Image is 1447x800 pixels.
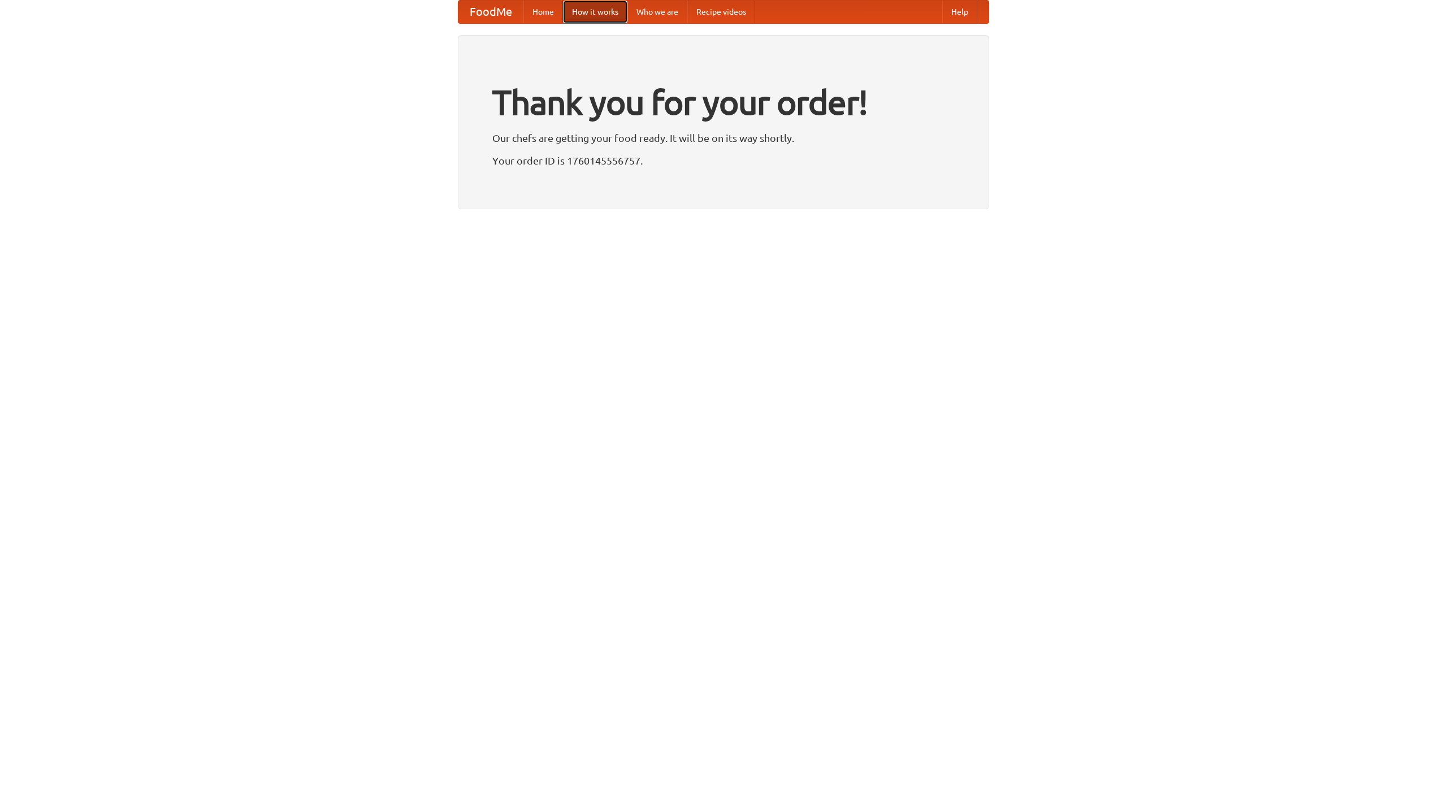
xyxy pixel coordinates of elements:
[563,1,627,23] a: How it works
[458,1,523,23] a: FoodMe
[492,129,955,146] p: Our chefs are getting your food ready. It will be on its way shortly.
[627,1,687,23] a: Who we are
[492,152,955,169] p: Your order ID is 1760145556757.
[942,1,977,23] a: Help
[492,75,955,129] h1: Thank you for your order!
[523,1,563,23] a: Home
[687,1,755,23] a: Recipe videos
